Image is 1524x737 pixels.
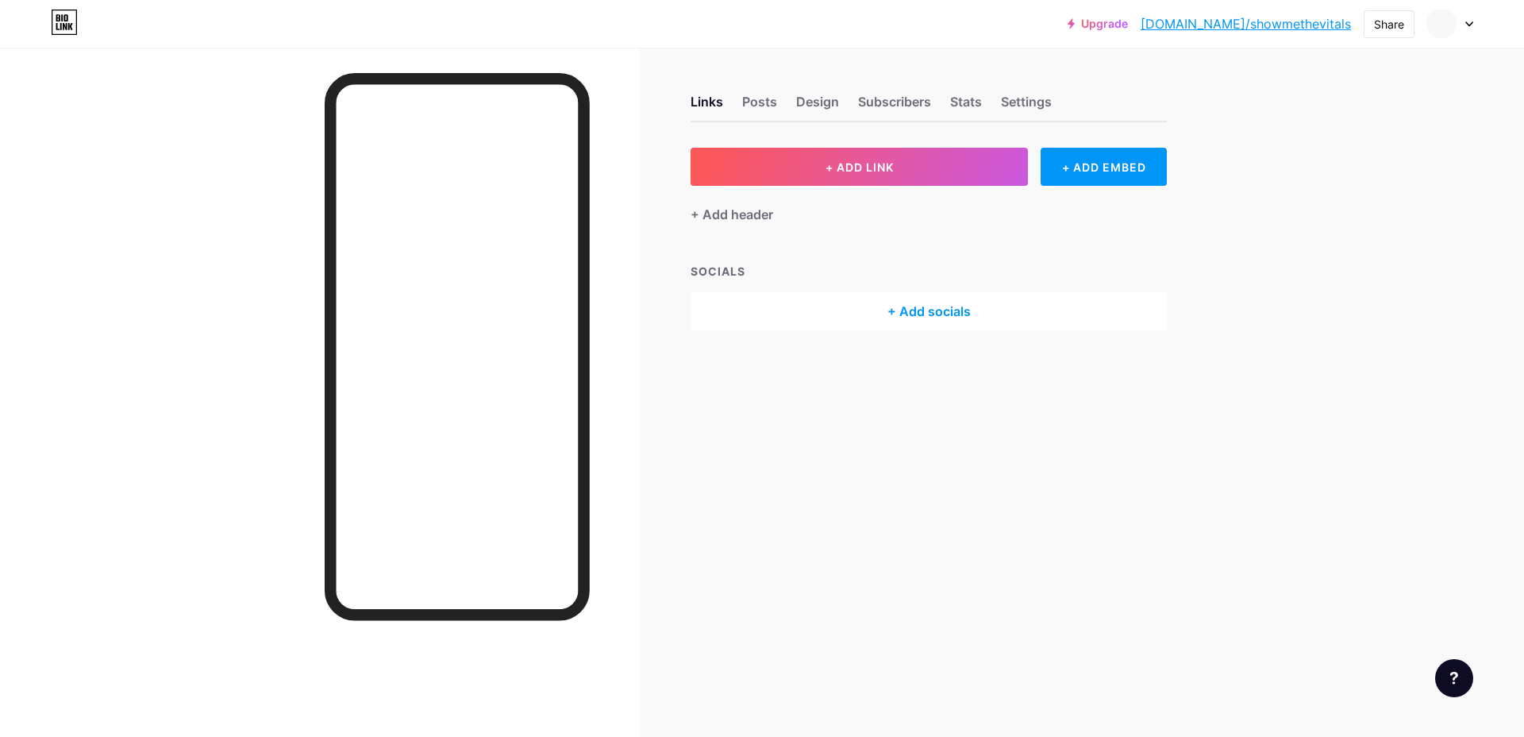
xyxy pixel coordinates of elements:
[691,205,773,224] div: + Add header
[1141,14,1351,33] a: [DOMAIN_NAME]/showmethevitals
[950,92,982,121] div: Stats
[1426,9,1457,39] img: showmethevitals
[691,292,1167,330] div: + Add socials
[691,263,1167,280] div: SOCIALS
[1041,148,1167,186] div: + ADD EMBED
[796,92,839,121] div: Design
[1374,16,1404,33] div: Share
[691,92,723,121] div: Links
[742,92,777,121] div: Posts
[1068,17,1128,30] a: Upgrade
[858,92,931,121] div: Subscribers
[1001,92,1052,121] div: Settings
[825,160,894,174] span: + ADD LINK
[691,148,1028,186] button: + ADD LINK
